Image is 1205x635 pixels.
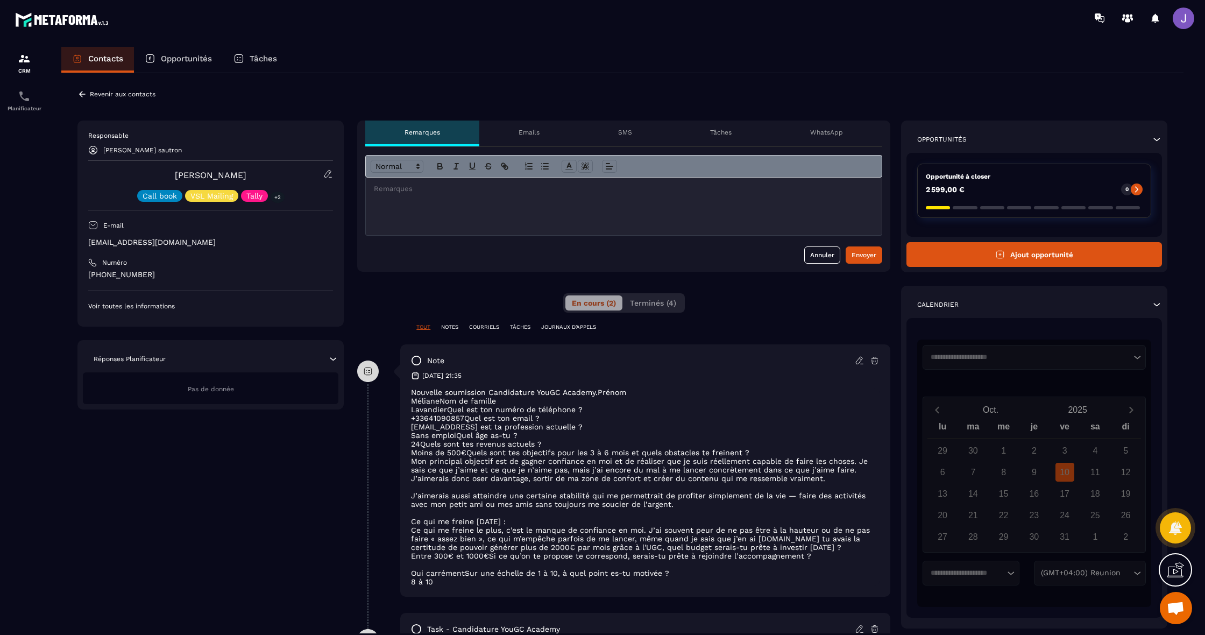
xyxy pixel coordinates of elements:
p: Voir toutes les informations [88,302,333,311]
p: task - Candidature YouGC Academy [427,624,560,634]
a: Opportunités [134,47,223,73]
a: Tâches [223,47,288,73]
p: Ce qui me freine le plus, c’est le manque de confiance en moi. J’ai souvent peur de ne pas être à... [411,526,880,552]
p: Calendrier [917,300,959,309]
p: VSL Mailing [190,192,233,200]
p: Nouvelle soumission Candidature YouGC Academy.Prénom [411,388,880,397]
p: Opportunités [917,135,967,144]
a: Contacts [61,47,134,73]
p: 0 [1125,186,1129,193]
p: COURRIELS [469,323,499,331]
p: Emails [519,128,540,137]
p: TÂCHES [510,323,530,331]
p: MélianeNom de famille [411,397,880,405]
p: Revenir aux contacts [90,90,155,98]
p: TOUT [416,323,430,331]
p: Tally [246,192,263,200]
p: +2 [271,192,285,203]
p: Oui carrémentSur une échelle de 1 à 10, à quel point es-tu motivée ? [411,569,880,577]
p: note [427,356,444,366]
p: [EMAIL_ADDRESS][DOMAIN_NAME] [88,237,333,248]
p: 2 599,00 € [926,186,965,193]
p: CRM [3,68,46,74]
a: [PERSON_NAME] [175,170,246,180]
p: Ce qui me freine [DATE] : [411,517,880,526]
p: E-mail [103,221,124,230]
a: schedulerschedulerPlanificateur [3,82,46,119]
p: J’aimerais aussi atteindre une certaine stabilité qui me permettrait de profiter simplement de la... [411,491,880,509]
p: 8 à 10 [411,577,880,586]
button: Ajout opportunité [906,242,1162,267]
span: Terminés (4) [630,299,676,307]
p: SMS [618,128,632,137]
p: LavandierQuel est ton numéro de téléphone ? [411,405,880,414]
p: Sans emploiQuel âge as-tu ? [411,431,880,440]
div: Ouvrir le chat [1160,592,1192,624]
button: En cours (2) [565,295,622,311]
img: scheduler [18,90,31,103]
p: Numéro [102,258,127,267]
p: Call book [143,192,177,200]
img: formation [18,52,31,65]
p: Mon principal objectif est de gagner confiance en moi et de réaliser que je suis réellement capab... [411,457,880,483]
a: formationformationCRM [3,44,46,82]
p: Moins de 500€Quels sont tes objectifs pour les 3 à 6 mois et quels obstacles te freinent ? [411,448,880,457]
p: Entre 300€ et 1000€Si ce qu’on te propose te correspond, serais-tu prête à rejoindre l’accompagne... [411,552,880,560]
p: Opportunités [161,54,212,63]
p: [PERSON_NAME] sautron [103,146,182,154]
button: Envoyer [846,246,882,264]
p: [EMAIL_ADDRESS] est ta profession actuelle ? [411,422,880,431]
button: Terminés (4) [623,295,683,311]
img: logo [15,10,112,30]
span: En cours (2) [572,299,616,307]
p: Tâches [250,54,277,63]
p: Contacts [88,54,123,63]
span: Pas de donnée [188,385,234,393]
button: Annuler [804,246,840,264]
p: NOTES [441,323,458,331]
p: [PHONE_NUMBER] [88,270,333,280]
p: [DATE] 21:35 [422,371,462,380]
p: WhatsApp [810,128,843,137]
p: Responsable [88,131,333,140]
p: Remarques [405,128,440,137]
p: 24Quels sont tes revenus actuels ? [411,440,880,448]
p: Opportunité à closer [926,172,1143,181]
p: +33641090857Quel est ton email ? [411,414,880,422]
p: JOURNAUX D'APPELS [541,323,596,331]
p: Planificateur [3,105,46,111]
p: Réponses Planificateur [94,355,166,363]
div: Envoyer [852,250,876,260]
p: Tâches [710,128,732,137]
